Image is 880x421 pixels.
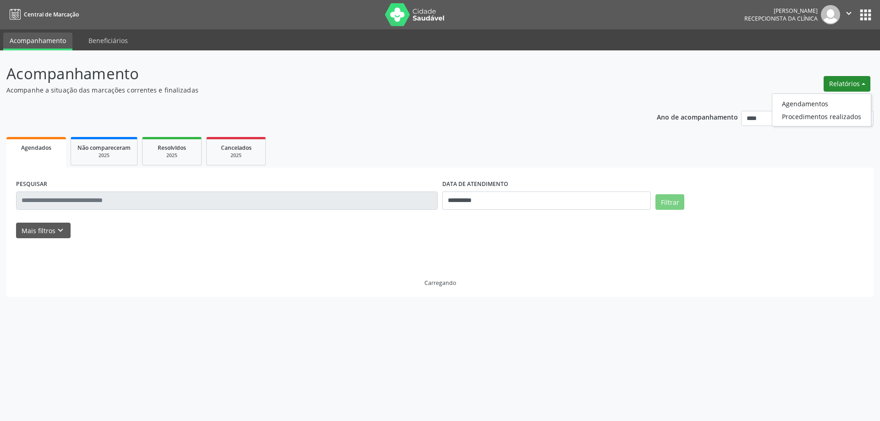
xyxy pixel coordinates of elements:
i:  [844,8,854,18]
span: Recepcionista da clínica [744,15,818,22]
button:  [840,5,858,24]
a: Central de Marcação [6,7,79,22]
button: Mais filtroskeyboard_arrow_down [16,223,71,239]
span: Não compareceram [77,144,131,152]
span: Agendados [21,144,51,152]
p: Acompanhamento [6,62,613,85]
p: Acompanhe a situação das marcações correntes e finalizadas [6,85,613,95]
div: [PERSON_NAME] [744,7,818,15]
label: DATA DE ATENDIMENTO [442,177,508,191]
label: PESQUISAR [16,177,47,191]
i: keyboard_arrow_down [55,225,66,235]
ul: Relatórios [772,93,871,126]
span: Cancelados [221,144,252,152]
div: 2025 [213,152,259,159]
a: Agendamentos [772,97,871,110]
div: Carregando [424,279,456,287]
div: 2025 [77,152,131,159]
a: Beneficiários [82,33,134,49]
div: 2025 [149,152,195,159]
span: Resolvidos [158,144,186,152]
img: img [821,5,840,24]
button: apps [858,7,874,23]
a: Acompanhamento [3,33,72,50]
p: Ano de acompanhamento [657,111,738,122]
a: Procedimentos realizados [772,110,871,123]
span: Central de Marcação [24,11,79,18]
button: Relatórios [824,76,870,92]
button: Filtrar [655,194,684,210]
